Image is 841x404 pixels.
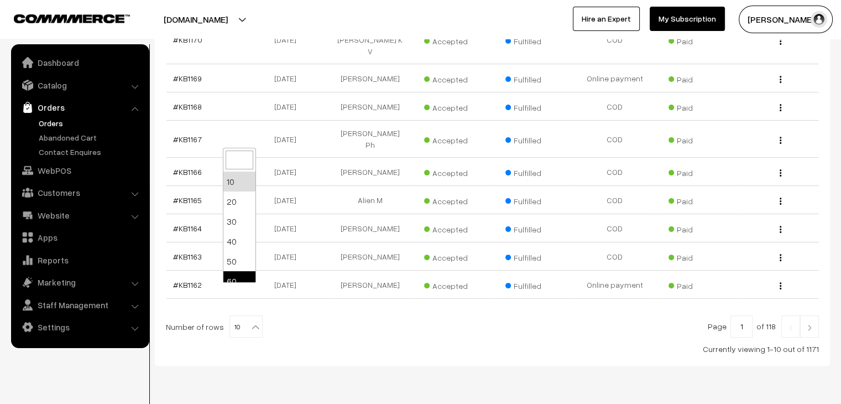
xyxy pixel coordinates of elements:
img: COMMMERCE [14,14,130,23]
li: 60 [223,271,255,291]
td: COD [574,121,656,158]
a: Staff Management [14,295,145,315]
td: Online payment [574,271,656,299]
span: Accepted [424,132,479,146]
img: tab_domain_overview_orange.svg [30,64,39,73]
img: Menu [780,104,781,111]
td: [DATE] [248,64,330,92]
span: of 118 [756,322,776,331]
span: Fulfilled [505,33,561,47]
img: user [811,11,827,28]
a: My Subscription [650,7,725,31]
span: Paid [668,277,724,292]
td: Fathimath [PERSON_NAME] K V [330,15,411,64]
button: [DOMAIN_NAME] [125,6,267,33]
a: #KB1167 [173,134,202,144]
span: Page [708,322,727,331]
span: Paid [668,221,724,235]
span: Number of rows [166,321,224,333]
img: Menu [780,76,781,83]
a: Website [14,205,145,225]
span: Accepted [424,277,479,292]
img: Menu [780,198,781,205]
td: COD [574,158,656,186]
a: #KB1165 [173,195,202,205]
img: website_grey.svg [18,29,27,38]
span: Paid [668,71,724,85]
span: Fulfilled [505,249,561,263]
td: Alien M [330,186,411,214]
td: [PERSON_NAME] [330,214,411,242]
a: Dashboard [14,53,145,72]
td: COD [574,15,656,64]
a: #KB1164 [173,224,202,233]
span: Paid [668,99,724,113]
span: 10 [229,315,263,338]
td: [DATE] [248,158,330,186]
td: [PERSON_NAME] [330,64,411,92]
li: 50 [223,251,255,271]
span: Accepted [424,164,479,179]
a: #KB1166 [173,167,202,177]
span: Accepted [424,71,479,85]
td: [PERSON_NAME] [330,158,411,186]
img: Menu [780,169,781,177]
a: WebPOS [14,160,145,180]
li: 40 [223,231,255,251]
a: Customers [14,183,145,203]
span: Fulfilled [505,221,561,235]
td: [PERSON_NAME] [330,242,411,271]
td: COD [574,242,656,271]
span: Accepted [424,221,479,235]
span: Paid [668,249,724,263]
span: Accepted [424,99,479,113]
td: [DATE] [248,15,330,64]
td: [PERSON_NAME] Ph [330,121,411,158]
a: COMMMERCE [14,11,111,24]
span: Fulfilled [505,132,561,146]
span: Paid [668,164,724,179]
button: [PERSON_NAME]… [739,6,833,33]
td: COD [574,186,656,214]
a: Abandoned Cart [36,132,145,143]
img: Menu [780,282,781,289]
td: [PERSON_NAME] [330,92,411,121]
span: Paid [668,193,724,207]
span: Fulfilled [505,99,561,113]
span: 10 [230,316,262,338]
a: Marketing [14,272,145,292]
a: Orders [14,97,145,117]
img: Menu [780,137,781,144]
div: Domain Overview [42,65,99,72]
a: Apps [14,227,145,247]
td: COD [574,214,656,242]
td: [DATE] [248,242,330,271]
img: Menu [780,254,781,261]
a: #KB1168 [173,102,202,111]
li: 10 [223,172,255,191]
li: 20 [223,191,255,211]
a: Hire an Expert [573,7,640,31]
span: Accepted [424,33,479,47]
span: Accepted [424,249,479,263]
a: Settings [14,317,145,337]
a: #KB1169 [173,74,202,83]
img: tab_keywords_by_traffic_grey.svg [110,64,119,73]
td: [DATE] [248,121,330,158]
a: #KB1163 [173,252,202,261]
a: Contact Enquires [36,146,145,158]
span: Fulfilled [505,193,561,207]
a: Reports [14,250,145,270]
div: Currently viewing 1-10 out of 1171 [166,343,819,355]
span: Paid [668,132,724,146]
img: Left [786,324,796,331]
span: Paid [668,33,724,47]
img: Menu [780,226,781,233]
a: #KB1170 [173,35,202,44]
td: [DATE] [248,186,330,214]
div: v 4.0.25 [31,18,54,27]
img: logo_orange.svg [18,18,27,27]
img: Right [805,324,814,331]
td: Online payment [574,64,656,92]
a: Catalog [14,75,145,95]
